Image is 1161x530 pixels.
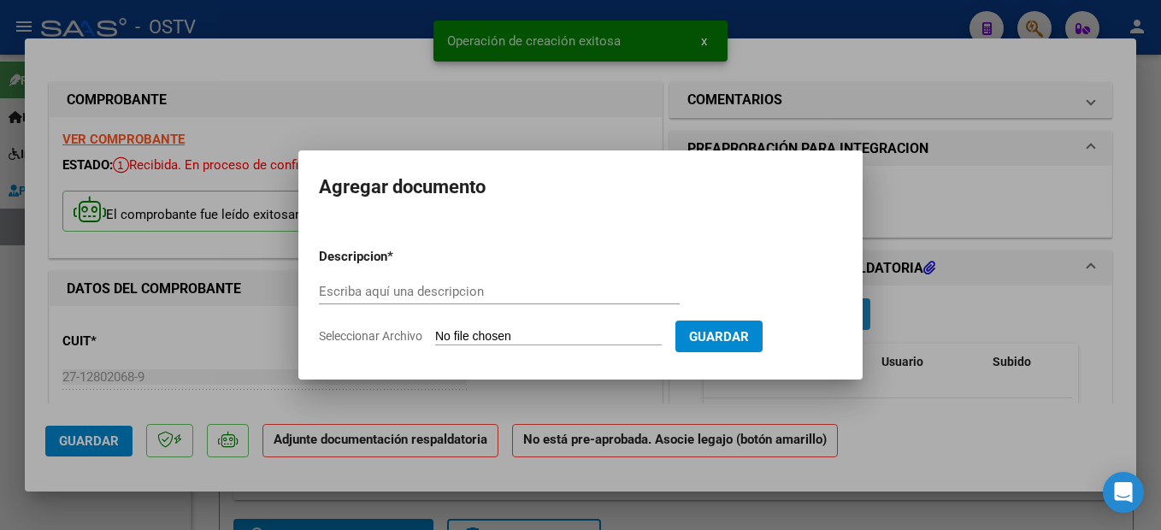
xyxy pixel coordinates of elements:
div: Open Intercom Messenger [1103,472,1144,513]
h2: Agregar documento [319,171,842,203]
p: Descripcion [319,247,476,267]
button: Guardar [675,321,763,352]
span: Guardar [689,329,749,344]
span: Seleccionar Archivo [319,329,422,343]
